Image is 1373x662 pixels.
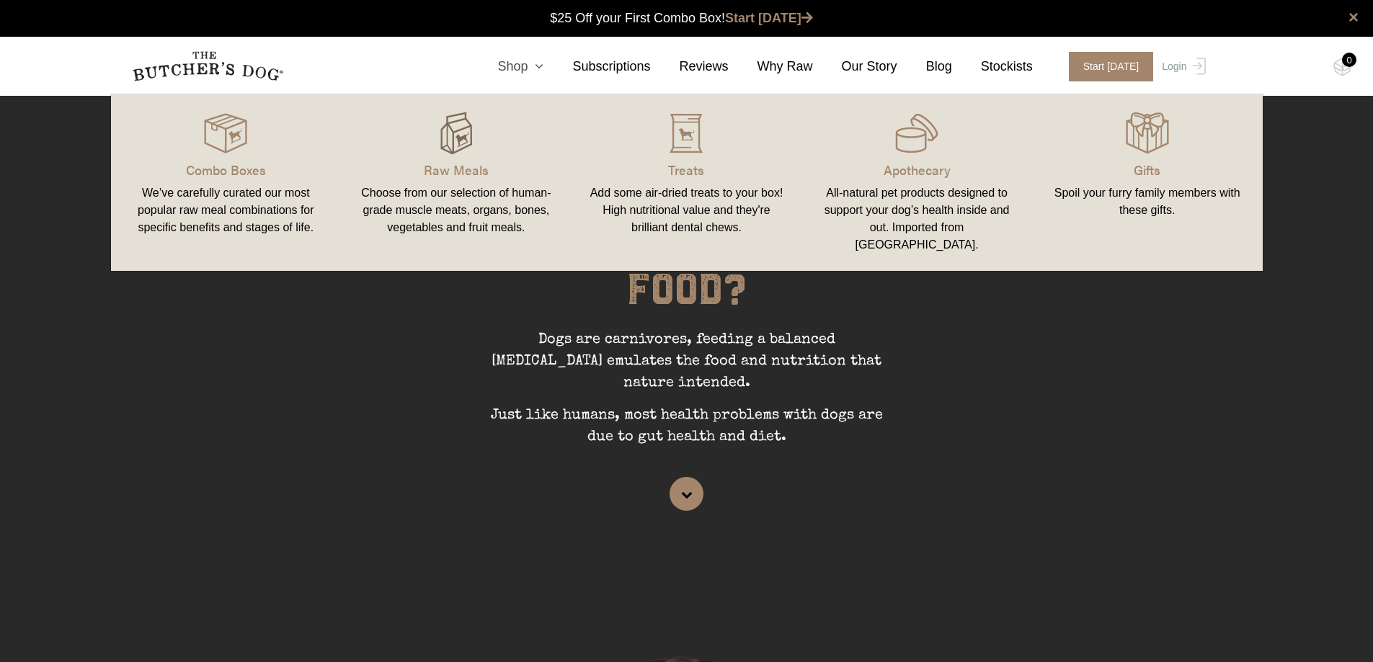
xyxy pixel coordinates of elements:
[589,160,785,179] p: Treats
[572,109,802,256] a: Treats Add some air-dried treats to your box! High nutritional value and they're brilliant dental...
[128,184,324,236] div: We’ve carefully curated our most popular raw meal combinations for specific benefits and stages o...
[813,57,897,76] a: Our Story
[801,109,1032,256] a: Apothecary All-natural pet products designed to support your dog’s health inside and out. Importe...
[1032,109,1263,256] a: Gifts Spoil your furry family members with these gifts.
[435,112,478,155] img: TBD_build-A-Box_Hover.png
[128,160,324,179] p: Combo Boxes
[1348,9,1359,26] a: close
[471,329,903,405] p: Dogs are carnivores, feeding a balanced [MEDICAL_DATA] emulates the food and nutrition that natur...
[358,160,554,179] p: Raw Meals
[468,57,543,76] a: Shop
[1069,52,1154,81] span: Start [DATE]
[897,57,952,76] a: Blog
[729,57,813,76] a: Why Raw
[1158,52,1205,81] a: Login
[1049,184,1245,219] div: Spoil your furry family members with these gifts.
[725,11,813,25] a: Start [DATE]
[471,225,903,329] h1: WHY FEED RAW DOG FOOD?
[819,184,1015,254] div: All-natural pet products designed to support your dog’s health inside and out. Imported from [GEO...
[952,57,1033,76] a: Stockists
[341,109,572,256] a: Raw Meals Choose from our selection of human-grade muscle meats, organs, bones, vegetables and fr...
[358,184,554,236] div: Choose from our selection of human-grade muscle meats, organs, bones, vegetables and fruit meals.
[1342,53,1356,67] div: 0
[111,109,342,256] a: Combo Boxes We’ve carefully curated our most popular raw meal combinations for specific benefits ...
[543,57,650,76] a: Subscriptions
[651,57,729,76] a: Reviews
[589,184,785,236] div: Add some air-dried treats to your box! High nutritional value and they're brilliant dental chews.
[1333,58,1351,76] img: TBD_Cart-Empty.png
[1054,52,1159,81] a: Start [DATE]
[471,405,903,459] p: Just like humans, most health problems with dogs are due to gut health and diet.
[1049,160,1245,179] p: Gifts
[819,160,1015,179] p: Apothecary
